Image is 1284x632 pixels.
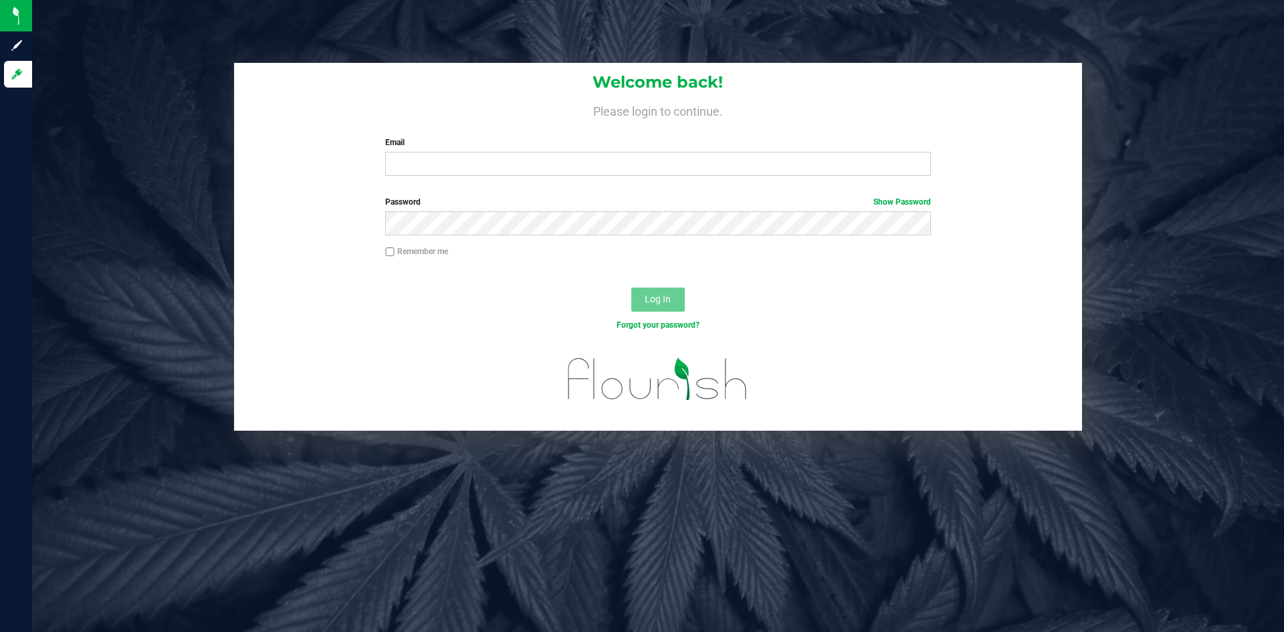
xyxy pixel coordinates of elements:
[645,294,671,304] span: Log In
[631,288,685,312] button: Log In
[873,197,931,207] a: Show Password
[552,345,764,413] img: flourish_logo.svg
[10,39,23,52] inline-svg: Sign up
[385,245,448,257] label: Remember me
[385,247,395,257] input: Remember me
[234,102,1082,118] h4: Please login to continue.
[10,68,23,81] inline-svg: Log in
[385,136,930,148] label: Email
[234,74,1082,91] h1: Welcome back!
[385,197,421,207] span: Password
[617,320,700,330] a: Forgot your password?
